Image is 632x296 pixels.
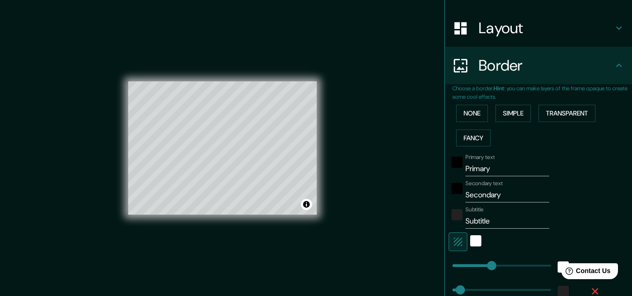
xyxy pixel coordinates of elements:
[479,19,613,37] h4: Layout
[451,157,463,168] button: black
[451,209,463,220] button: color-222222
[495,105,531,122] button: Simple
[465,206,484,214] label: Subtitle
[479,56,613,75] h4: Border
[465,153,494,161] label: Primary text
[445,9,632,47] div: Layout
[456,105,488,122] button: None
[301,199,312,210] button: Toggle attribution
[452,84,632,101] p: Choose a border. : you can make layers of the frame opaque to create some cool effects.
[451,183,463,194] button: black
[465,180,503,188] label: Secondary text
[549,260,622,286] iframe: Help widget launcher
[445,47,632,84] div: Border
[538,105,596,122] button: Transparent
[456,130,491,147] button: Fancy
[470,235,481,246] button: white
[494,85,504,92] b: Hint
